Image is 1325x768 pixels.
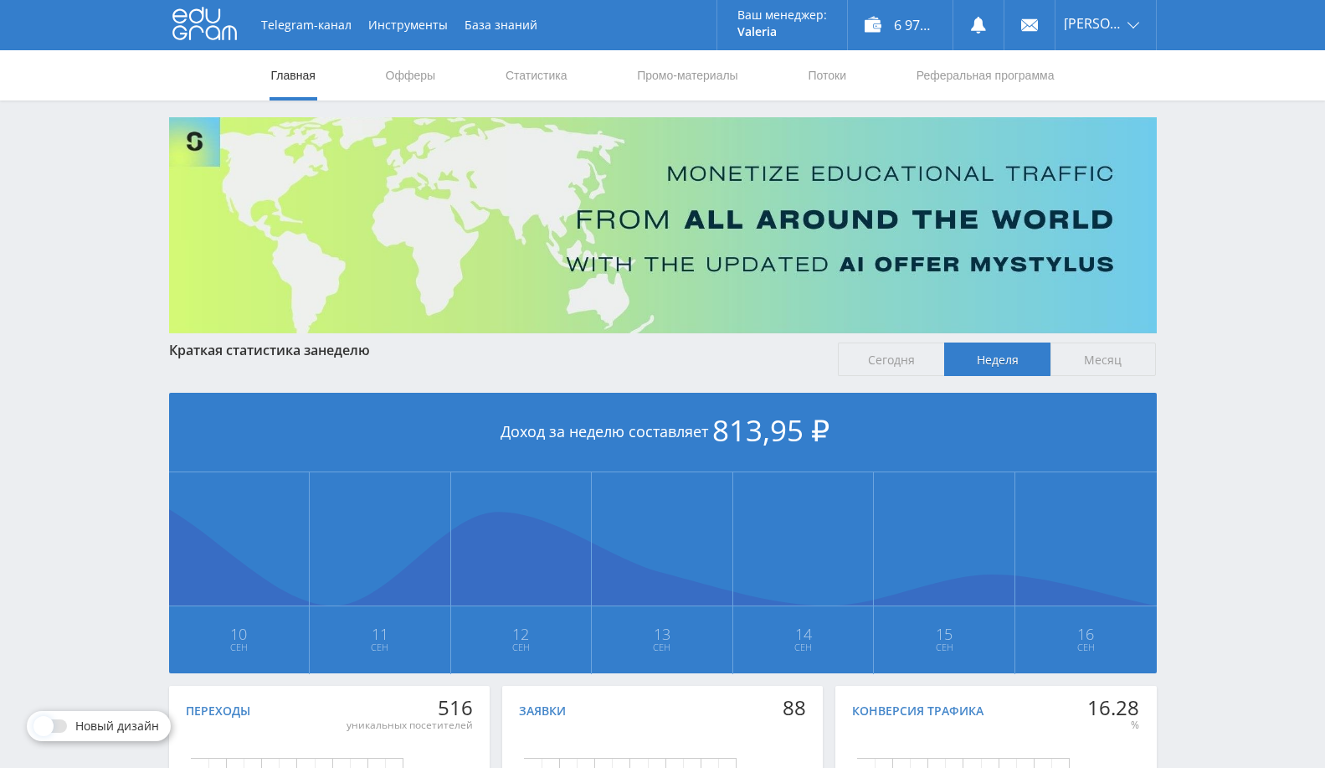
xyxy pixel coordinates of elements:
span: Сен [734,641,873,654]
img: Banner [169,117,1157,333]
div: % [1087,719,1139,732]
div: Конверсия трафика [852,704,983,718]
p: Valeria [737,25,827,39]
span: Сен [311,641,449,654]
div: уникальных посетителей [347,719,473,732]
span: Месяц [1050,343,1157,376]
span: 12 [452,627,591,641]
span: 16 [1016,627,1156,641]
div: 516 [347,696,473,719]
p: Ваш менеджер: [737,8,827,22]
span: 813,95 ₽ [712,410,829,450]
span: 13 [593,627,732,641]
span: 11 [311,627,449,641]
span: Сен [1016,641,1156,654]
span: неделю [318,341,370,359]
a: Потоки [806,50,848,101]
span: Сен [875,641,1014,654]
div: Краткая статистика за [169,343,822,358]
a: Офферы [384,50,438,101]
span: [PERSON_NAME] [1064,17,1122,30]
span: Сегодня [838,343,944,376]
span: 15 [875,627,1014,641]
span: Сен [170,641,309,654]
div: Заявки [519,704,566,718]
div: 88 [783,696,806,719]
span: Новый дизайн [75,719,159,733]
span: 14 [734,627,873,641]
span: Сен [593,641,732,654]
div: 16.28 [1087,696,1139,719]
a: Главная [270,50,317,101]
span: 10 [170,627,309,641]
a: Статистика [504,50,569,101]
div: Переходы [186,704,250,718]
span: Неделя [944,343,1050,376]
span: Сен [452,641,591,654]
a: Промо-материалы [635,50,739,101]
a: Реферальная программа [915,50,1056,101]
div: Доход за неделю составляет [169,393,1157,472]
